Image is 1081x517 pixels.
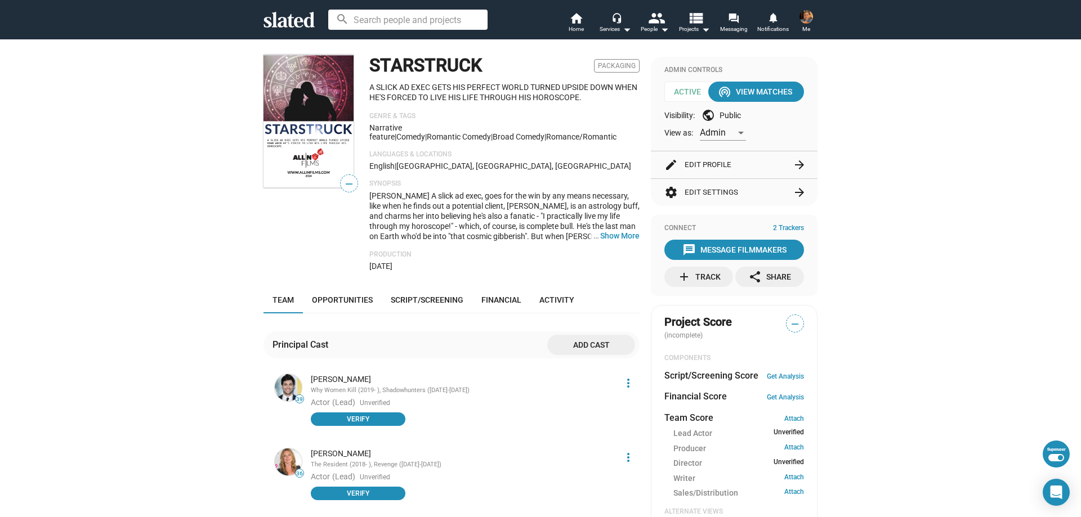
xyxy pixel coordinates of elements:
img: STARSTRUCK [263,55,354,188]
span: 39 [296,396,303,403]
div: People [641,23,669,36]
mat-icon: share [748,270,762,284]
div: Share [748,267,791,287]
span: Financial [481,295,521,304]
a: Get Analysis [767,372,804,380]
span: [GEOGRAPHIC_DATA], [GEOGRAPHIC_DATA], [GEOGRAPHIC_DATA] [396,161,631,170]
dt: Team Score [664,412,713,424]
div: COMPONENTS [664,354,804,363]
div: Open Intercom Messenger [1043,479,1070,506]
a: Attach [784,473,804,484]
button: View Matches [708,82,804,102]
div: Superuser [1047,447,1065,452]
button: People [635,11,674,36]
a: Attach [784,415,804,422]
button: Jay BurnleyMe [793,8,820,37]
a: Team [263,286,303,313]
mat-icon: more_vert [622,376,635,390]
span: Writer [673,473,695,484]
span: Actor [311,472,330,481]
span: Lead Actor [673,428,712,439]
p: Languages & Locations [369,150,640,159]
div: View Matches [720,82,792,102]
mat-icon: notifications [767,12,778,23]
span: Messaging [720,23,748,36]
span: 2 Trackers [773,224,804,233]
span: (Lead) [332,398,355,407]
span: | [395,132,396,141]
p: Production [369,250,640,259]
span: (incomplete) [664,331,705,339]
span: | [491,132,493,141]
mat-icon: settings [664,186,678,199]
span: Active [664,82,718,102]
button: Projects [674,11,714,36]
span: Actor [311,398,330,407]
mat-icon: arrow_forward [793,186,806,199]
span: Narrative feature [369,123,402,141]
mat-icon: add [677,270,691,284]
span: Projects [679,23,710,36]
span: | [395,161,396,170]
span: Romantic Comedy [427,132,491,141]
a: Opportunities [303,286,382,313]
span: Activity [539,295,574,304]
span: … [588,231,600,241]
mat-icon: more_vert [622,451,635,464]
span: View as: [664,128,693,138]
img: Matthew Daddario [275,374,302,401]
span: Unverified [360,399,390,408]
span: Packaging [594,59,640,73]
span: broad comedy [493,132,544,141]
span: Director [673,458,702,469]
mat-icon: people [648,10,664,26]
p: A SLICK AD EXEC GETS HIS PERFECT WORLD TURNED UPSIDE DOWN WHEN HE'S FORCED TO LIVE HIS LIFE THROU... [369,82,640,103]
a: Notifications [753,11,793,36]
span: [DATE] [369,262,392,271]
mat-icon: arrow_drop_down [658,23,671,36]
span: romance/romantic [546,132,617,141]
span: | [425,132,427,141]
span: Project Score [664,314,732,330]
span: Comedy [396,132,425,141]
span: Script/Screening [391,295,463,304]
img: Emily VanCamp [275,448,302,475]
mat-icon: arrow_drop_down [620,23,633,36]
button: Message Filmmakers [664,240,804,260]
span: — [341,177,358,191]
a: Get Analysis [767,393,804,401]
mat-icon: edit [664,158,678,172]
span: Opportunities [312,295,373,304]
span: 36 [296,470,303,477]
p: Genre & Tags [369,112,640,121]
button: Superuser [1043,440,1070,467]
mat-icon: forum [728,12,739,23]
button: …Show More [600,231,640,241]
span: Add cast [556,335,626,355]
div: Alternate Views [664,507,804,516]
mat-icon: home [569,11,583,25]
div: Connect [664,224,804,233]
a: Attach [784,443,804,454]
span: Notifications [757,23,789,36]
button: Edit Settings [664,179,804,206]
mat-icon: headset_mic [611,12,622,23]
div: Visibility: Public [664,109,804,122]
button: Add cast [547,335,635,355]
span: Me [802,23,810,36]
mat-icon: public [702,109,715,122]
div: Principal Cast [273,339,333,350]
span: Team [273,295,294,304]
div: Message Filmmakers [682,240,787,260]
span: Verify [318,488,399,499]
dt: Script/Screening Score [664,370,758,381]
span: Verify [318,413,399,425]
div: [PERSON_NAME] [311,448,615,459]
span: Unverified [774,428,804,439]
button: Verify [311,412,405,426]
span: Home [569,23,584,36]
span: Producer [673,443,706,454]
a: Financial [472,286,530,313]
a: Activity [530,286,583,313]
